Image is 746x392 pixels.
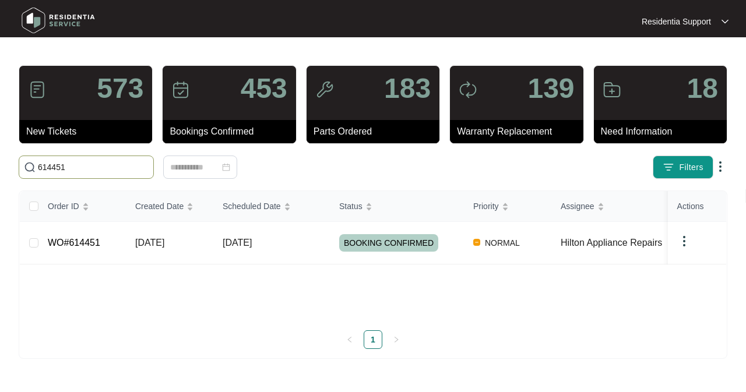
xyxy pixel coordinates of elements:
span: Priority [473,200,499,213]
span: left [346,336,353,343]
li: Previous Page [340,330,359,349]
img: search-icon [24,161,36,173]
button: filter iconFilters [653,156,713,179]
p: Residentia Support [642,16,711,27]
img: dropdown arrow [713,160,727,174]
span: Filters [679,161,703,174]
img: icon [603,80,621,99]
span: Status [339,200,363,213]
img: filter icon [663,161,674,173]
button: right [387,330,406,349]
p: Warranty Replacement [457,125,583,139]
img: icon [315,80,334,99]
img: residentia service logo [17,3,99,38]
p: Bookings Confirmed [170,125,295,139]
img: icon [459,80,477,99]
button: left [340,330,359,349]
p: 573 [97,75,143,103]
th: Priority [464,191,551,222]
a: 1 [364,331,382,348]
span: BOOKING CONFIRMED [339,234,438,252]
span: [DATE] [223,238,252,248]
th: Order ID [38,191,126,222]
li: Next Page [387,330,406,349]
span: Order ID [48,200,79,213]
img: icon [171,80,190,99]
span: [DATE] [135,238,164,248]
th: Assignee [551,191,668,222]
p: 139 [527,75,574,103]
span: Scheduled Date [223,200,281,213]
span: right [393,336,400,343]
span: Created Date [135,200,184,213]
img: Vercel Logo [473,239,480,246]
p: 18 [687,75,718,103]
p: Need Information [601,125,727,139]
p: Parts Ordered [314,125,439,139]
p: New Tickets [26,125,152,139]
img: icon [28,80,47,99]
input: Search by Order Id, Assignee Name, Customer Name, Brand and Model [38,161,149,174]
th: Created Date [126,191,213,222]
div: Hilton Appliance Repairs [561,236,668,250]
img: dropdown arrow [722,19,729,24]
th: Scheduled Date [213,191,330,222]
span: NORMAL [480,236,525,250]
a: WO#614451 [48,238,100,248]
th: Status [330,191,464,222]
img: dropdown arrow [677,234,691,248]
p: 453 [241,75,287,103]
span: Assignee [561,200,594,213]
p: 183 [384,75,431,103]
th: Actions [668,191,726,222]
